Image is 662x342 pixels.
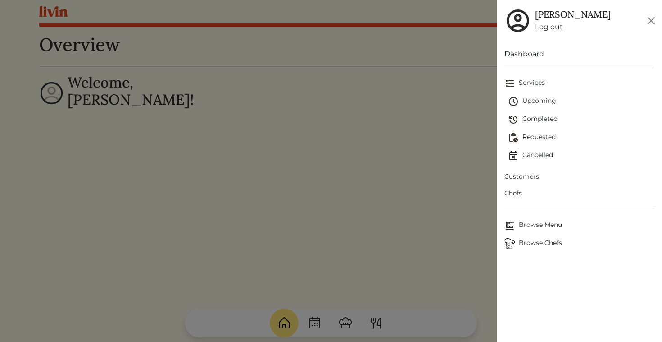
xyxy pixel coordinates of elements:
a: Cancelled [508,147,655,165]
a: Chefs [504,185,655,202]
a: Log out [535,22,611,32]
img: format_list_bulleted-ebc7f0161ee23162107b508e562e81cd567eeab2455044221954b09d19068e74.svg [504,78,515,89]
span: Customers [504,172,655,181]
img: event_cancelled-67e280bd0a9e072c26133efab016668ee6d7272ad66fa3c7eb58af48b074a3a4.svg [508,150,519,161]
a: Browse MenuBrowse Menu [504,217,655,235]
h5: [PERSON_NAME] [535,9,611,20]
span: Browse Menu [504,220,655,231]
span: Chefs [504,189,655,198]
img: pending_actions-fd19ce2ea80609cc4d7bbea353f93e2f363e46d0f816104e4e0650fdd7f915cf.svg [508,132,519,143]
a: Completed [508,111,655,129]
img: Browse Chefs [504,238,515,249]
span: Cancelled [508,150,655,161]
a: ChefsBrowse Chefs [504,235,655,253]
img: Browse Menu [504,220,515,231]
img: user_account-e6e16d2ec92f44fc35f99ef0dc9cddf60790bfa021a6ecb1c896eb5d2907b31c.svg [504,7,531,34]
button: Close [644,14,658,28]
span: Completed [508,114,655,125]
img: history-2b446bceb7e0f53b931186bf4c1776ac458fe31ad3b688388ec82af02103cd45.svg [508,114,519,125]
a: Customers [504,168,655,185]
a: Requested [508,129,655,147]
span: Browse Chefs [504,238,655,249]
a: Dashboard [504,49,655,60]
img: schedule-fa401ccd6b27cf58db24c3bb5584b27dcd8bd24ae666a918e1c6b4ae8c451a22.svg [508,96,519,107]
span: Services [504,78,655,89]
span: Requested [508,132,655,143]
a: Services [504,74,655,92]
a: Upcoming [508,92,655,111]
span: Upcoming [508,96,655,107]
